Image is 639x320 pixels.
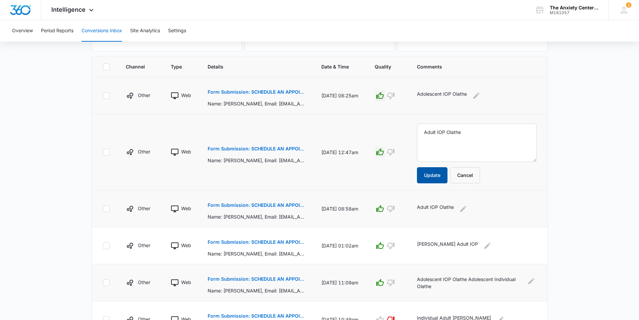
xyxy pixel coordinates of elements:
[550,10,599,15] div: account id
[126,63,145,70] span: Channel
[208,250,305,257] p: Name: [PERSON_NAME], Email: [EMAIL_ADDRESS][DOMAIN_NAME], Phone: [PHONE_NUMBER], Location: [PERSO...
[417,167,447,183] button: Update
[208,213,305,220] p: Name: [PERSON_NAME], Email: [EMAIL_ADDRESS][DOMAIN_NAME], Phone: [PHONE_NUMBER], Location: [GEOGR...
[471,90,482,101] button: Edit Comments
[208,240,305,244] p: Form Submission: SCHEDULE AN APPOINTMENT
[482,240,493,251] button: Edit Comments
[208,277,305,281] p: Form Submission: SCHEDULE AN APPOINTMENT
[417,63,527,70] span: Comments
[130,20,160,42] button: Site Analytics
[171,63,182,70] span: Type
[458,203,469,214] button: Edit Comments
[181,279,191,286] p: Web
[208,197,305,213] button: Form Submission: SCHEDULE AN APPOINTMENT
[208,234,305,250] button: Form Submission: SCHEDULE AN APPOINTMENT
[82,20,122,42] button: Conversions Inbox
[41,20,73,42] button: Period Reports
[138,205,150,212] p: Other
[208,287,305,294] p: Name: [PERSON_NAME], Email: [EMAIL_ADDRESS][DOMAIN_NAME], Phone: [PHONE_NUMBER], Location: [GEOGR...
[181,205,191,212] p: Web
[208,146,305,151] p: Form Submission: SCHEDULE AN APPOINTMENT
[208,84,305,100] button: Form Submission: SCHEDULE AN APPOINTMENT
[417,276,523,290] p: Adolescent IOP Olathe Adolescent Individual Olathe
[321,63,349,70] span: Date & Time
[138,279,150,286] p: Other
[313,264,367,301] td: [DATE] 11:09am
[138,242,150,249] p: Other
[375,63,391,70] span: Quality
[417,240,478,251] p: [PERSON_NAME] Adult IOP
[138,92,150,99] p: Other
[417,90,467,101] p: Adolescent IOP Olathe
[168,20,186,42] button: Settings
[450,167,480,183] button: Cancel
[626,2,631,8] span: 1
[626,2,631,8] div: notifications count
[208,203,305,208] p: Form Submission: SCHEDULE AN APPOINTMENT
[313,114,367,190] td: [DATE] 12:47am
[417,124,537,162] textarea: Adult IOP Olathe
[313,227,367,264] td: [DATE] 01:02am
[208,63,296,70] span: Details
[208,314,305,318] p: Form Submission: SCHEDULE AN APPOINTMENT
[181,242,191,249] p: Web
[138,148,150,155] p: Other
[12,20,33,42] button: Overview
[181,148,191,155] p: Web
[313,190,367,227] td: [DATE] 08:58am
[417,203,454,214] p: Adult IOP Olathe
[208,90,305,94] p: Form Submission: SCHEDULE AN APPOINTMENT
[51,6,86,13] span: Intelligence
[313,77,367,114] td: [DATE] 08:25am
[208,100,305,107] p: Name: [PERSON_NAME], Email: [EMAIL_ADDRESS][DOMAIN_NAME], Phone: [PHONE_NUMBER], Location: [GEOGR...
[208,141,305,157] button: Form Submission: SCHEDULE AN APPOINTMENT
[526,276,536,286] button: Edit Comments
[208,157,305,164] p: Name: [PERSON_NAME], Email: [EMAIL_ADDRESS][DOMAIN_NAME], Phone: [PHONE_NUMBER], Location: [GEOGR...
[208,271,305,287] button: Form Submission: SCHEDULE AN APPOINTMENT
[181,92,191,99] p: Web
[550,5,599,10] div: account name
